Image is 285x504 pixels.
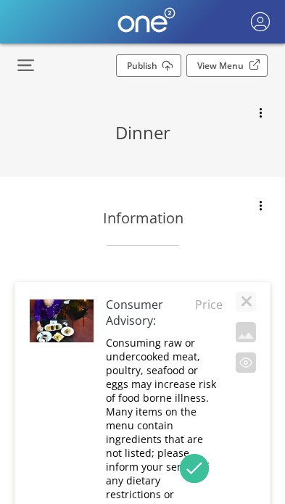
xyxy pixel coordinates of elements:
[106,297,195,329] h4: Consumer Advisory:
[30,299,94,342] img: Image Preview
[58,120,228,144] h2: Dinner
[236,352,256,373] button: Exclude this item when you publish your menu
[186,54,268,77] a: View Menu
[236,322,256,342] button: Add an image to this item
[58,208,228,228] h3: Information
[116,54,181,77] a: Publish
[117,7,175,33] img: One2 Logo
[195,297,218,313] span: Price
